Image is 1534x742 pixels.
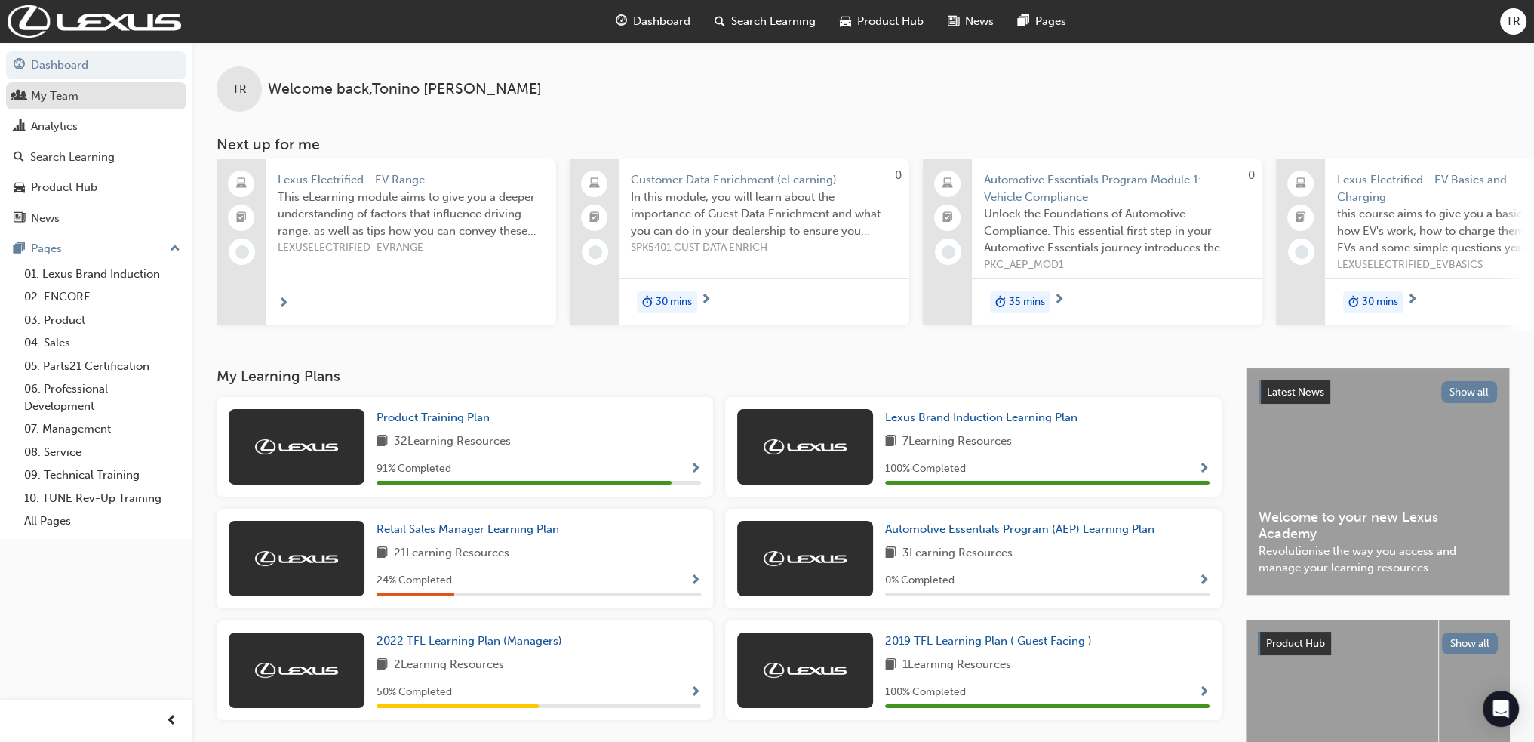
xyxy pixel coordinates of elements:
[1362,294,1398,311] span: 30 mins
[715,12,725,31] span: search-icon
[764,439,847,454] img: Trak
[857,13,924,30] span: Product Hub
[828,6,936,37] a: car-iconProduct Hub
[255,439,338,454] img: Trak
[1246,368,1510,596] a: Latest NewsShow allWelcome to your new Lexus AcademyRevolutionise the way you access and manage y...
[18,285,186,309] a: 02. ENCORE
[6,112,186,140] a: Analytics
[965,13,994,30] span: News
[377,433,388,451] span: book-icon
[6,235,186,263] button: Pages
[895,168,902,182] span: 0
[1296,174,1306,194] span: laptop-icon
[1259,380,1497,405] a: Latest NewsShow all
[942,245,955,259] span: learningRecordVerb_NONE-icon
[18,441,186,464] a: 08. Service
[1483,691,1519,727] div: Open Intercom Messenger
[14,151,24,165] span: search-icon
[31,179,97,196] div: Product Hub
[278,171,544,189] span: Lexus Electrified - EV Range
[1267,386,1324,399] span: Latest News
[1009,294,1045,311] span: 35 mins
[995,292,1006,312] span: duration-icon
[1053,294,1065,307] span: next-icon
[14,90,25,103] span: people-icon
[885,433,896,451] span: book-icon
[6,82,186,110] a: My Team
[690,571,701,590] button: Show Progress
[764,551,847,566] img: Trak
[731,13,816,30] span: Search Learning
[6,174,186,202] a: Product Hub
[377,633,568,650] a: 2022 TFL Learning Plan (Managers)
[278,297,289,311] span: next-icon
[394,656,504,675] span: 2 Learning Resources
[902,433,1012,451] span: 7 Learning Resources
[948,12,959,31] span: news-icon
[268,81,542,98] span: Welcome back , Tonino [PERSON_NAME]
[631,171,897,189] span: Customer Data Enrichment (eLearning)
[984,205,1250,257] span: Unlock the Foundations of Automotive Compliance. This essential first step in your Automotive Ess...
[1295,245,1308,259] span: learningRecordVerb_NONE-icon
[1442,633,1499,654] button: Show all
[616,12,627,31] span: guage-icon
[1259,509,1497,543] span: Welcome to your new Lexus Academy
[6,143,186,171] a: Search Learning
[377,684,452,701] span: 50 % Completed
[377,544,388,563] span: book-icon
[902,656,1011,675] span: 1 Learning Resources
[6,51,186,79] a: Dashboard
[570,159,909,325] a: 0Customer Data Enrichment (eLearning)In this module, you will learn about the importance of Guest...
[840,12,851,31] span: car-icon
[656,294,692,311] span: 30 mins
[885,411,1077,424] span: Lexus Brand Induction Learning Plan
[8,5,181,38] img: Trak
[690,683,701,702] button: Show Progress
[18,463,186,487] a: 09. Technical Training
[885,409,1084,426] a: Lexus Brand Induction Learning Plan
[255,551,338,566] img: Trak
[631,239,897,257] span: SPK5401 CUST DATA ENRICH
[31,88,78,105] div: My Team
[631,189,897,240] span: In this module, you will learn about the importance of Guest Data Enrichment and what you can do ...
[1258,632,1498,656] a: Product HubShow all
[923,159,1262,325] a: 0Automotive Essentials Program Module 1: Vehicle ComplianceUnlock the Foundations of Automotive C...
[377,522,559,536] span: Retail Sales Manager Learning Plan
[377,411,490,424] span: Product Training Plan
[255,663,338,678] img: Trak
[902,544,1013,563] span: 3 Learning Resources
[885,521,1160,538] a: Automotive Essentials Program (AEP) Learning Plan
[885,684,966,701] span: 100 % Completed
[1441,381,1498,403] button: Show all
[885,522,1154,536] span: Automotive Essentials Program (AEP) Learning Plan
[166,712,177,731] span: prev-icon
[700,294,712,307] span: next-icon
[885,634,1092,648] span: 2019 TFL Learning Plan ( Guest Facing )
[1198,460,1210,479] button: Show Progress
[6,205,186,232] a: News
[589,245,602,259] span: learningRecordVerb_NONE-icon
[278,189,544,240] span: This eLearning module aims to give you a deeper understanding of factors that influence driving r...
[942,174,953,194] span: laptop-icon
[690,460,701,479] button: Show Progress
[885,633,1098,650] a: 2019 TFL Learning Plan ( Guest Facing )
[377,460,451,478] span: 91 % Completed
[1348,292,1359,312] span: duration-icon
[217,368,1222,385] h3: My Learning Plans
[235,245,249,259] span: learningRecordVerb_NONE-icon
[18,417,186,441] a: 07. Management
[633,13,690,30] span: Dashboard
[1500,8,1526,35] button: TR
[30,149,115,166] div: Search Learning
[18,355,186,378] a: 05. Parts21 Certification
[1198,574,1210,588] span: Show Progress
[377,656,388,675] span: book-icon
[1035,13,1066,30] span: Pages
[1296,208,1306,228] span: booktick-icon
[192,136,1534,153] h3: Next up for me
[642,292,653,312] span: duration-icon
[6,48,186,235] button: DashboardMy TeamAnalyticsSearch LearningProduct HubNews
[31,210,60,227] div: News
[18,487,186,510] a: 10. TUNE Rev-Up Training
